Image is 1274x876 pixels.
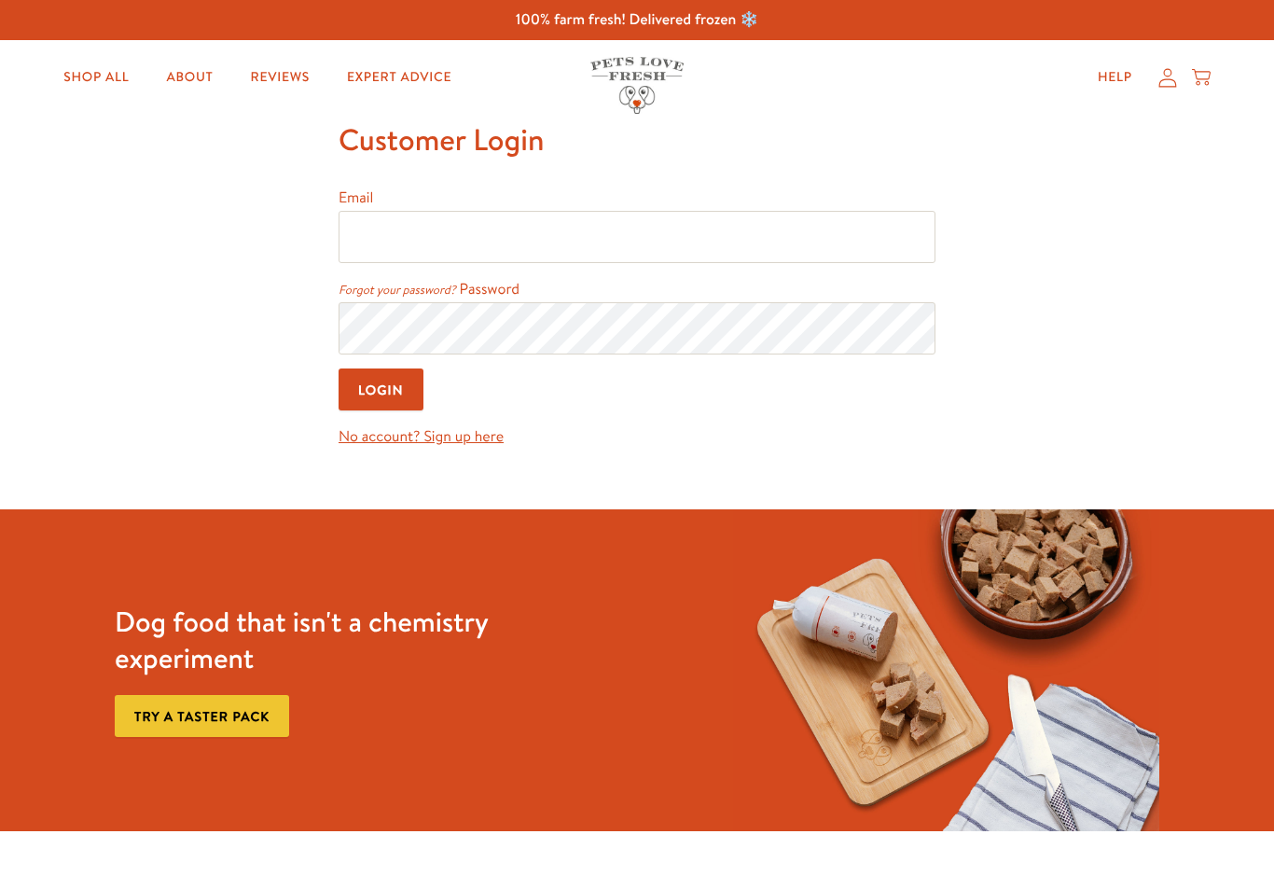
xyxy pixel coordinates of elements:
img: Fussy [733,509,1159,831]
h3: Dog food that isn't a chemistry experiment [115,604,541,676]
h1: Customer Login [339,115,935,165]
label: Password [460,279,520,299]
img: Pets Love Fresh [590,57,684,114]
a: Forgot your password? [339,282,456,299]
a: Reviews [236,59,325,96]
label: Email [339,188,373,208]
a: Expert Advice [332,59,466,96]
a: Shop All [48,59,144,96]
a: No account? Sign up here [339,426,504,447]
a: About [151,59,228,96]
a: Try a taster pack [115,695,289,737]
a: Help [1083,59,1147,96]
input: Login [339,368,423,410]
